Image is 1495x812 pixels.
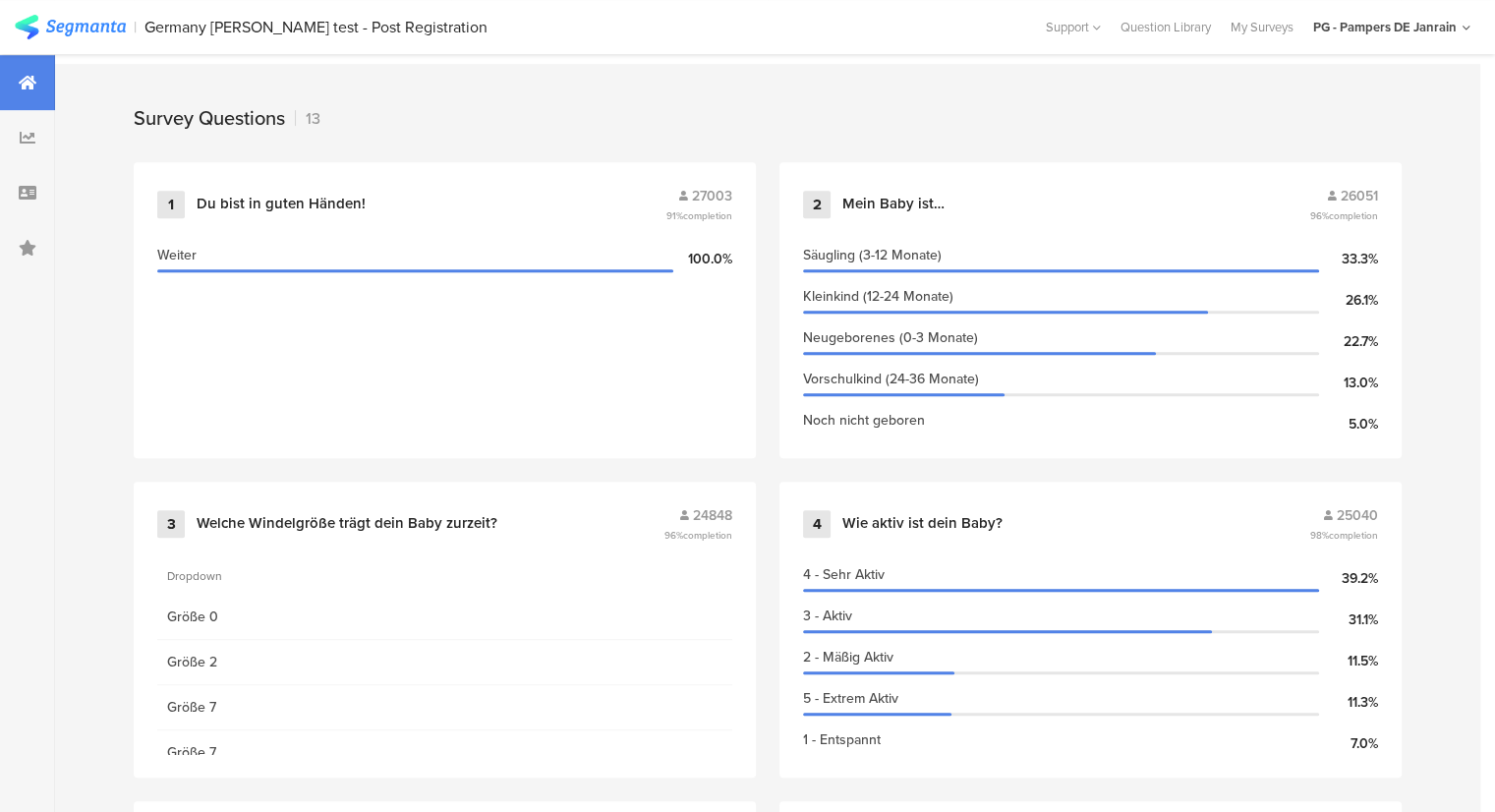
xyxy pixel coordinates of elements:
[167,607,722,627] span: Größe 0
[197,195,366,214] div: Du bist in guten Händen!
[803,410,925,431] span: Noch nicht geboren
[1319,331,1378,352] div: 22.7%
[803,191,831,218] div: 2
[134,16,137,38] div: |
[167,697,722,718] span: Größe 7
[803,510,831,538] div: 4
[1319,373,1378,393] div: 13.0%
[673,249,732,269] div: 100.0%
[664,528,732,543] span: 96%
[842,195,945,214] div: Mein Baby ist…
[803,647,893,667] span: 2 - Mäßig Aktiv
[1310,528,1378,543] span: 98%
[803,245,942,265] span: Säugling (3-12 Monate)
[1319,692,1378,713] div: 11.3%
[1221,18,1303,36] a: My Surveys
[1319,414,1378,435] div: 5.0%
[157,245,197,265] span: Weiter
[1319,249,1378,269] div: 33.3%
[693,505,732,526] span: 24848
[1046,12,1101,42] div: Support
[144,18,488,36] div: Germany [PERSON_NAME] test - Post Registration
[197,514,497,534] div: Welche Windelgröße trägt dein Baby zurzeit?
[1111,18,1221,36] a: Question Library
[295,107,320,130] div: 13
[1337,505,1378,526] span: 25040
[803,606,852,626] span: 3 - Aktiv
[666,208,732,223] span: 91%
[692,186,732,206] span: 27003
[803,564,885,585] span: 4 - Sehr Aktiv
[1319,609,1378,630] div: 31.1%
[1313,18,1457,36] div: PG - Pampers DE Janrain
[1329,208,1378,223] span: completion
[1319,733,1378,754] div: 7.0%
[683,208,732,223] span: completion
[1319,290,1378,311] div: 26.1%
[157,510,185,538] div: 3
[167,567,722,585] section: Dropdown
[15,15,126,39] img: segmanta logo
[1341,186,1378,206] span: 26051
[803,327,978,348] span: Neugeborenes (0-3 Monate)
[1319,651,1378,671] div: 11.5%
[134,103,285,133] div: Survey Questions
[157,191,185,218] div: 1
[803,286,953,307] span: Kleinkind (12-24 Monate)
[842,514,1003,534] div: Wie aktiv ist dein Baby?
[1310,208,1378,223] span: 96%
[803,688,898,709] span: 5 - Extrem Aktiv
[1319,568,1378,589] div: 39.2%
[167,742,722,763] span: Größe 7
[803,369,979,389] span: Vorschulkind (24-36 Monate)
[683,528,732,543] span: completion
[1329,528,1378,543] span: completion
[803,729,881,750] span: 1 - Entspannt
[167,652,722,672] span: Größe 2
